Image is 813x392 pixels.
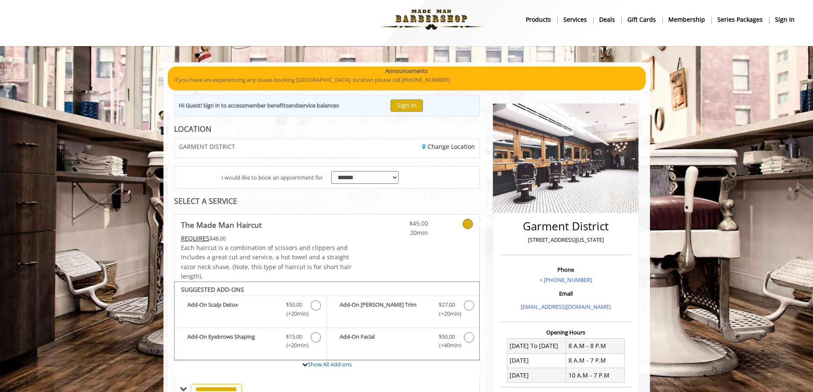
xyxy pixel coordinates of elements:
[174,124,211,134] b: LOCATION
[179,332,322,352] label: Add-On Eyebrows Shaping
[181,285,244,293] b: SUGGESTED ADD-ONS
[385,67,428,75] b: Announcements
[520,13,557,26] a: Productsproducts
[179,101,339,110] div: Hi Guest! Sign in to access and
[286,300,302,309] span: $50.00
[422,142,475,151] a: Change Location
[331,300,475,320] label: Add-On Beard Trim
[298,102,339,109] b: service balances
[390,99,423,112] button: Sign In
[500,329,631,335] h3: Opening Hours
[502,267,629,273] h3: Phone
[187,332,277,350] b: Add-On Eyebrows Shaping
[179,143,235,150] span: GARMENT DISTRICT
[439,300,455,309] span: $27.00
[502,235,629,244] p: [STREET_ADDRESS][US_STATE]
[502,290,629,296] h3: Email
[308,360,352,368] a: Show All Add-ons
[627,15,656,24] b: gift cards
[566,339,625,353] td: 8 A.M - 8 P.M
[593,13,621,26] a: DealsDeals
[181,219,262,231] b: The Made Man Haircut
[281,309,306,318] span: (+20min )
[599,15,615,24] b: Deals
[378,228,428,238] span: 20min
[221,173,323,182] span: I would like to book an appointment for
[244,102,288,109] b: member benefits
[434,309,459,318] span: (+20min )
[179,300,322,320] label: Add-On Scalp Detox
[331,332,475,352] label: Add-On Facial
[507,353,566,368] td: [DATE]
[502,220,629,232] h2: Garment District
[668,15,705,24] b: Membership
[286,332,302,341] span: $15.00
[174,75,639,84] p: If you have are experiencing any issues booking [GEOGRAPHIC_DATA] location please call [PHONE_NUM...
[621,13,662,26] a: Gift cardsgift cards
[340,300,430,318] b: Add-On [PERSON_NAME] Trim
[187,300,277,318] b: Add-On Scalp Detox
[769,13,801,26] a: sign insign in
[521,303,611,311] a: [EMAIL_ADDRESS][DOMAIN_NAME]
[439,332,455,341] span: $50.00
[563,15,587,24] b: Services
[181,234,210,242] span: This service needs some Advance to be paid before we block your appointment
[711,13,769,26] a: Series packagesSeries packages
[775,15,795,24] b: sign in
[507,368,566,383] td: [DATE]
[526,15,551,24] b: products
[662,13,711,26] a: MembershipMembership
[174,282,480,361] div: The Made Man Haircut Add-onS
[717,15,763,24] b: Series packages
[434,341,459,350] span: (+40min )
[557,13,593,26] a: ServicesServices
[181,234,353,243] div: $48.00
[566,353,625,368] td: 8 A.M - 7 P.M
[507,339,566,353] td: [DATE] To [DATE]
[174,197,480,205] div: SELECT A SERVICE
[340,332,430,350] b: Add-On Facial
[539,276,592,284] a: + [PHONE_NUMBER]
[566,368,625,383] td: 10 A.M - 7 P.M
[378,219,428,228] span: $45.00
[181,244,352,280] span: Each haircut is a combination of scissors and clippers and includes a great cut and service, a ho...
[281,341,306,350] span: (+20min )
